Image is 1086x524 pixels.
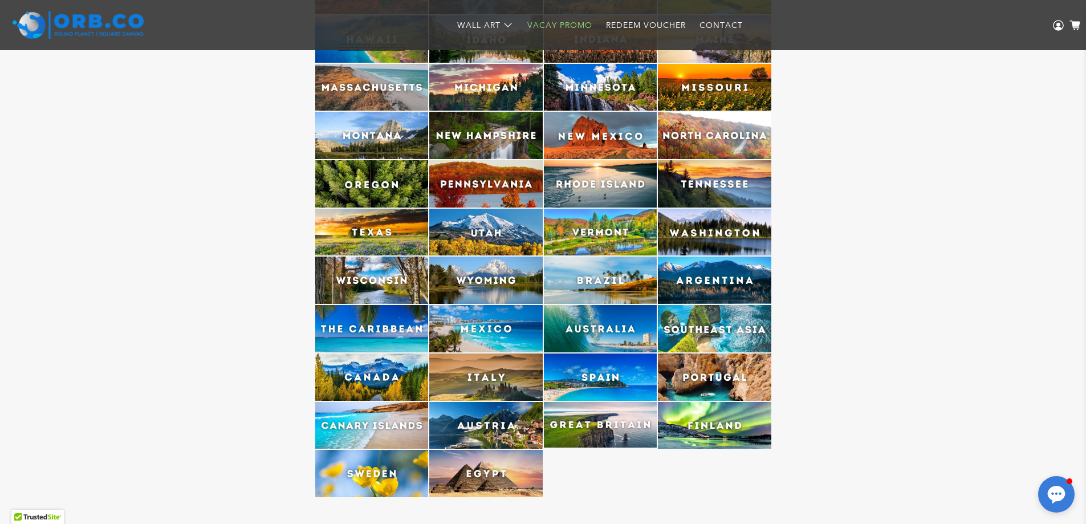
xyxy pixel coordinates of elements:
a: Contact [693,10,750,40]
button: Open chat window [1038,476,1075,513]
a: Redeem Voucher [599,10,693,40]
a: Wall Art [450,10,520,40]
a: Vacay Promo [520,10,599,40]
